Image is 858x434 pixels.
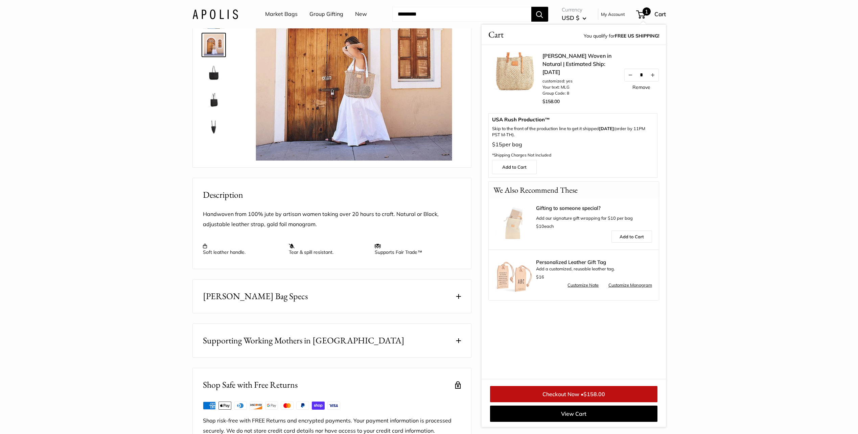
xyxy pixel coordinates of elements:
a: Customize Monogram [608,281,652,289]
span: *Shipping Charges Not Included [492,152,551,157]
a: Group Gifting [309,9,343,19]
a: Remove [632,85,650,90]
strong: FREE US SHIPPING! [615,33,659,39]
button: [PERSON_NAME] Bag Specs [193,280,471,313]
a: Market Bags [265,9,298,19]
p: per bag [492,140,654,160]
li: Your text: MLG [542,84,617,90]
h2: Shop Safe with Free Returns [203,378,298,391]
img: Luggage Tag [495,256,533,293]
span: Supporting Working Mothers in [GEOGRAPHIC_DATA] [203,334,404,347]
a: View Cart [490,406,657,422]
a: Mercado Woven in Black | Estimated Ship: Oct. 19th [202,114,226,138]
p: We Also Recommend These [489,181,582,198]
span: Cart [654,10,666,18]
div: Add a customized, reusable leather tag. [536,260,652,281]
span: 1 [643,7,651,16]
div: Add our signature gift wrapping for $10 per bag [536,206,652,231]
a: Customize Note [567,281,599,289]
img: Mercado Woven in Black | Estimated Ship: Oct. 19th [203,34,225,56]
span: $10 [536,223,544,229]
a: Checkout Now •$158.00 [490,386,657,402]
span: $16 [536,274,544,280]
p: Skip to the front of the production line to get it shipped (order by 11PM PST M-TH). [492,126,654,138]
span: $158.00 [542,98,560,104]
a: 1 Cart [637,9,666,20]
img: Apolis [192,9,238,19]
input: Search... [392,7,531,22]
img: Mercado Woven in Black | Estimated Ship: Oct. 19th [203,88,225,110]
a: Mercado Woven in Black | Estimated Ship: Oct. 19th [202,141,226,165]
p: Soft leather handle. [203,243,282,255]
a: Add to Cart [492,160,537,174]
a: Mercado Woven in Black | Estimated Ship: Oct. 19th [202,87,226,111]
a: New [355,9,367,19]
li: customized: yes [542,78,617,84]
button: Search [531,7,548,22]
span: Handwoven from 100% jute by artisan women taking over 20 hours to craft. Natural or Black, adjust... [203,211,439,227]
p: Supports Fair Trade™ [375,243,454,255]
a: Gifting to someone special? [536,206,652,211]
b: [DATE] [599,126,614,131]
span: $158.00 [583,391,605,397]
button: Supporting Working Mothers in [GEOGRAPHIC_DATA] [193,324,471,357]
span: [PERSON_NAME] Bag Specs [203,290,308,303]
a: Add to Cart [611,230,652,242]
span: Personalized Leather Gift Tag [536,260,652,265]
img: Mercado Woven in Black | Estimated Ship: Oct. 19th [203,115,225,137]
button: USD $ [562,13,586,23]
img: Mercado Woven in Black | Estimated Ship: Oct. 19th [203,61,225,83]
li: Group Code: 8 [542,90,617,96]
p: Tear & spill resistant. [289,243,368,255]
h2: Description [203,188,461,201]
a: My Account [601,10,625,18]
button: Decrease quantity by 1 [624,69,636,81]
span: Cart [488,28,504,41]
input: Quantity [636,72,647,78]
a: Mercado Woven in Black | Estimated Ship: Oct. 19th [202,33,226,57]
img: Mercado Woven in Black | Estimated Ship: Oct. 19th [203,142,225,164]
span: $15 [492,141,502,148]
span: Currency [562,5,586,15]
img: Apolis Signature Gift Wrapping [495,205,533,242]
span: You qualify for [584,31,659,41]
span: each [536,223,554,229]
span: USA Rush Production™ [492,117,654,122]
span: USD $ [562,14,579,21]
a: [PERSON_NAME] Woven in Natural | Estimated Ship: [DATE] [542,52,617,76]
button: Increase quantity by 1 [647,69,658,81]
a: Mercado Woven in Black | Estimated Ship: Oct. 19th [202,60,226,84]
